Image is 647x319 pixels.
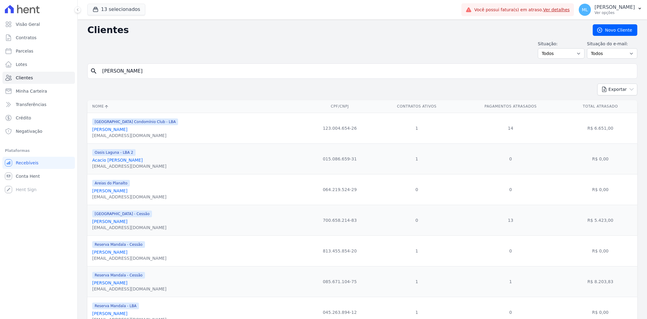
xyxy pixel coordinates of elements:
th: Contratos Ativos [376,100,458,113]
button: 13 selecionados [87,4,145,15]
button: ML [PERSON_NAME] Ver opções [574,1,647,18]
label: Situação: [538,41,585,47]
input: Buscar por nome, CPF ou e-mail [99,65,635,77]
a: [PERSON_NAME] [92,280,127,285]
td: 015.086.659-31 [304,143,376,174]
td: 1 [458,266,563,297]
th: Total Atrasado [563,100,637,113]
td: 1 [376,235,458,266]
span: Contratos [16,35,36,41]
button: Exportar [597,84,637,95]
a: [PERSON_NAME] [92,188,127,193]
td: 0 [376,205,458,235]
td: R$ 6.651,00 [563,113,637,143]
span: Recebíveis [16,160,39,166]
div: [EMAIL_ADDRESS][DOMAIN_NAME] [92,286,167,292]
p: Ver opções [595,10,635,15]
span: Oasis Laguna - LBA 2 [92,149,136,156]
span: [GEOGRAPHIC_DATA] - Cessão [92,211,152,217]
td: 0 [458,143,563,174]
th: CPF/CNPJ [304,100,376,113]
a: Conta Hent [2,170,75,182]
a: Negativação [2,125,75,137]
span: Areias do Planalto [92,180,130,187]
a: Ver detalhes [543,7,570,12]
span: Transferências [16,101,46,108]
a: [PERSON_NAME] [92,127,127,132]
span: Conta Hent [16,173,40,179]
span: Visão Geral [16,21,40,27]
td: R$ 0,00 [563,235,637,266]
td: 0 [376,174,458,205]
td: R$ 5.423,00 [563,205,637,235]
span: Reserva Mandala - Cessão [92,241,145,248]
a: Acacio [PERSON_NAME] [92,158,143,163]
a: [PERSON_NAME] [92,311,127,316]
span: ML [582,8,588,12]
th: Nome [87,100,304,113]
h2: Clientes [87,25,583,36]
a: Recebíveis [2,157,75,169]
td: 0 [458,235,563,266]
a: Visão Geral [2,18,75,30]
a: Contratos [2,32,75,44]
div: [EMAIL_ADDRESS][DOMAIN_NAME] [92,194,167,200]
td: 085.671.104-75 [304,266,376,297]
span: Reserva Mandala - LBA [92,303,139,309]
th: Pagamentos Atrasados [458,100,563,113]
td: 813.455.854-20 [304,235,376,266]
td: 1 [376,113,458,143]
a: Clientes [2,72,75,84]
a: [PERSON_NAME] [92,219,127,224]
a: Parcelas [2,45,75,57]
div: [EMAIL_ADDRESS][DOMAIN_NAME] [92,255,167,261]
div: [EMAIL_ADDRESS][DOMAIN_NAME] [92,132,178,139]
span: Clientes [16,75,33,81]
a: Minha Carteira [2,85,75,97]
div: [EMAIL_ADDRESS][DOMAIN_NAME] [92,163,167,169]
div: [EMAIL_ADDRESS][DOMAIN_NAME] [92,225,167,231]
span: Crédito [16,115,31,121]
span: Negativação [16,128,42,134]
a: Transferências [2,98,75,111]
a: Novo Cliente [593,24,637,36]
td: 700.658.214-83 [304,205,376,235]
span: [GEOGRAPHIC_DATA] Condomínio Club - LBA [92,118,178,125]
td: R$ 8.203,83 [563,266,637,297]
span: Parcelas [16,48,33,54]
span: Você possui fatura(s) em atraso. [474,7,570,13]
td: 13 [458,205,563,235]
span: Lotes [16,61,27,67]
td: R$ 0,00 [563,143,637,174]
a: [PERSON_NAME] [92,250,127,255]
p: [PERSON_NAME] [595,4,635,10]
td: 064.219.524-29 [304,174,376,205]
td: 123.004.654-26 [304,113,376,143]
a: Lotes [2,58,75,70]
td: 0 [458,174,563,205]
td: 1 [376,266,458,297]
span: Reserva Mandala - Cessão [92,272,145,279]
i: search [90,67,97,75]
a: Crédito [2,112,75,124]
label: Situação do e-mail: [587,41,637,47]
span: Minha Carteira [16,88,47,94]
td: 1 [376,143,458,174]
div: Plataformas [5,147,72,154]
td: 14 [458,113,563,143]
td: R$ 0,00 [563,174,637,205]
